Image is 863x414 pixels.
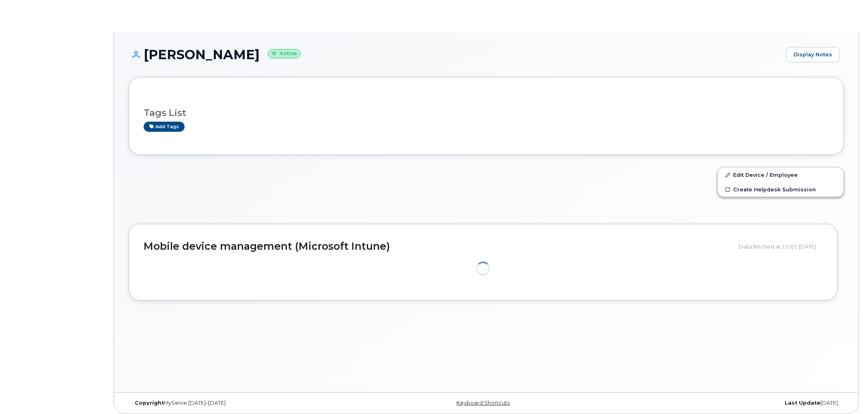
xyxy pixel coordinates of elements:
[456,400,510,406] a: Keyboard Shortcuts
[144,108,829,118] h3: Tags List
[135,400,164,406] strong: Copyright
[129,400,367,406] div: MyServe [DATE]–[DATE]
[268,49,301,58] small: Active
[739,239,822,254] div: Data fetched at 15:05 [DATE]
[786,47,840,62] a: Display Notes
[605,400,844,406] div: [DATE]
[144,122,185,132] a: Add tags
[785,400,820,406] strong: Last Update
[129,47,782,62] h1: [PERSON_NAME]
[144,241,733,252] h2: Mobile device management (Microsoft Intune)
[718,182,844,197] a: Create Helpdesk Submission
[718,167,844,182] a: Edit Device / Employee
